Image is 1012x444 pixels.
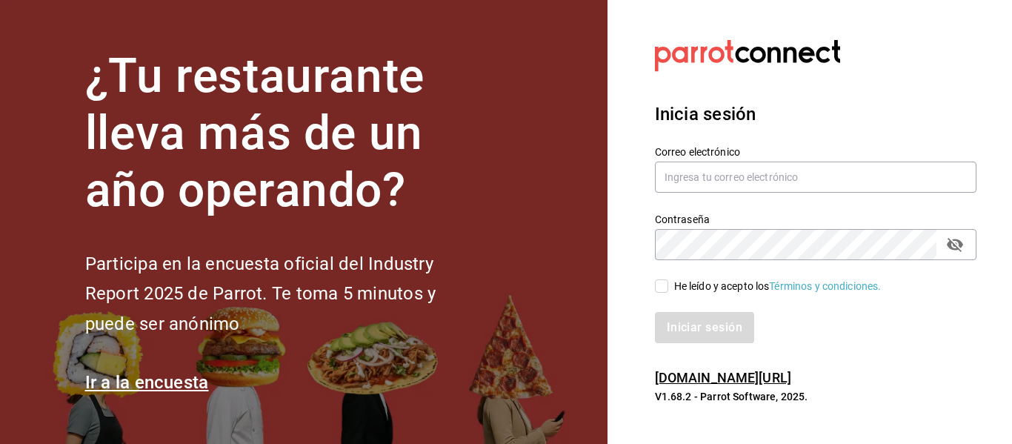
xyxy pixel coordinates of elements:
p: V1.68.2 - Parrot Software, 2025. [655,389,976,404]
label: Correo electrónico [655,147,976,157]
button: passwordField [942,232,968,257]
a: Ir a la encuesta [85,372,209,393]
h3: Inicia sesión [655,101,976,127]
a: [DOMAIN_NAME][URL] [655,370,791,385]
h2: Participa en la encuesta oficial del Industry Report 2025 de Parrot. Te toma 5 minutos y puede se... [85,249,485,339]
a: Términos y condiciones. [769,280,881,292]
label: Contraseña [655,214,976,225]
input: Ingresa tu correo electrónico [655,162,976,193]
h1: ¿Tu restaurante lleva más de un año operando? [85,48,485,219]
div: He leído y acepto los [674,279,882,294]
